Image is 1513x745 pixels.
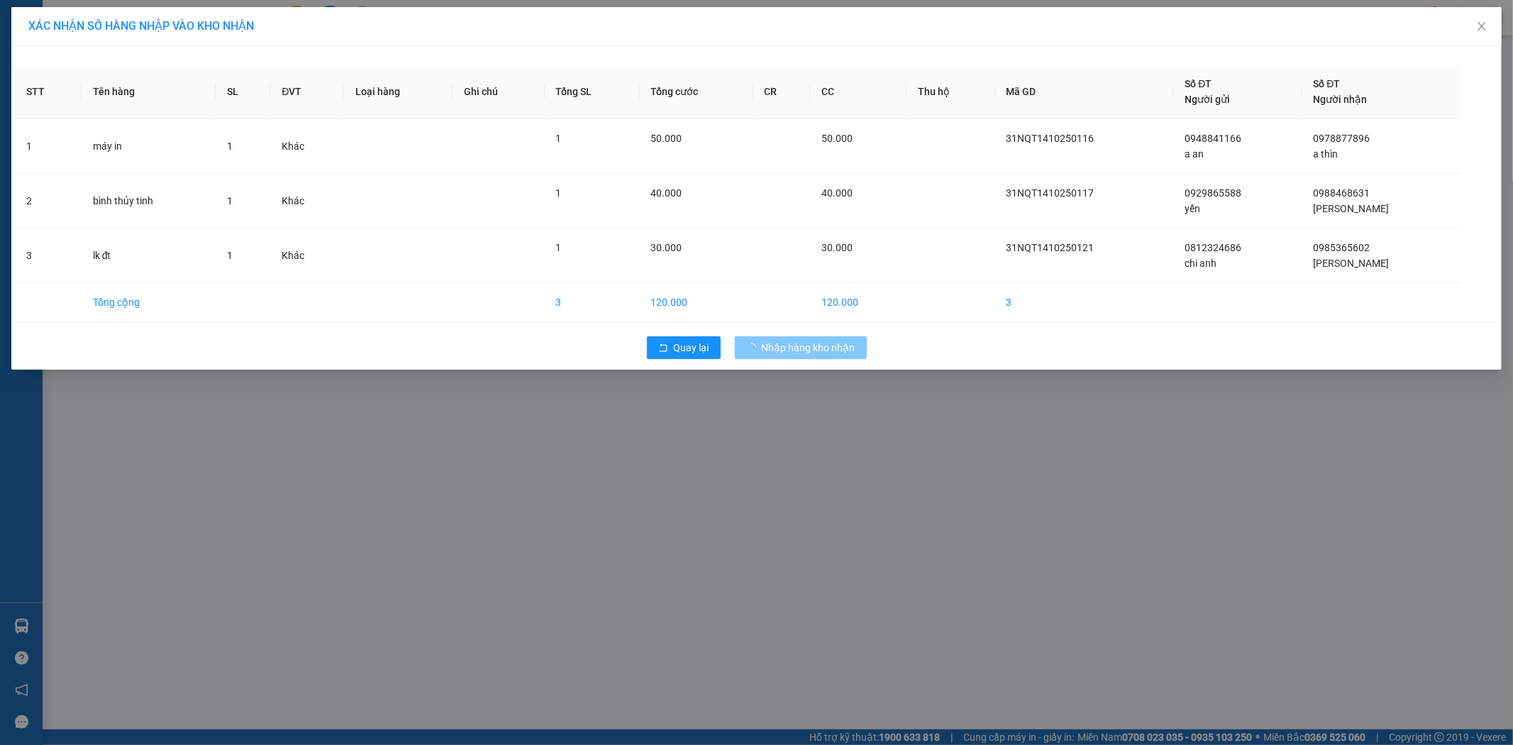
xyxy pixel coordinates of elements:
th: Thu hộ [907,65,994,119]
span: 1 [227,250,233,261]
td: Khác [270,119,343,174]
span: 1 [556,187,562,199]
span: 1 [227,195,233,206]
span: 0948841166 [1185,133,1242,144]
span: 31NQT1410250117 [1007,187,1094,199]
span: 50.000 [651,133,682,144]
span: yến [1185,203,1201,214]
span: [PERSON_NAME] [1314,203,1390,214]
span: 0978877896 [1314,133,1370,144]
span: 0985365602 [1314,242,1370,253]
span: rollback [658,343,668,354]
span: [PERSON_NAME] [1314,258,1390,269]
span: close [1476,21,1487,32]
td: Tổng cộng [82,283,216,322]
span: chi anh [1185,258,1217,269]
span: 1 [556,133,562,144]
span: a an [1185,148,1204,160]
td: bình thủy tinh [82,174,216,228]
span: Số ĐT [1185,78,1212,89]
span: Nhập hàng kho nhận [762,340,855,355]
button: Close [1462,7,1502,47]
span: Số ĐT [1314,78,1341,89]
span: Quay lại [674,340,709,355]
button: rollbackQuay lại [647,336,721,359]
span: 0812324686 [1185,242,1242,253]
span: 50.000 [821,133,853,144]
th: SL [216,65,271,119]
td: máy in [82,119,216,174]
span: XÁC NHẬN SỐ HÀNG NHẬP VÀO KHO NHẬN [28,19,254,33]
th: Ghi chú [453,65,544,119]
th: CR [753,65,811,119]
span: 1 [556,242,562,253]
span: 0988468631 [1314,187,1370,199]
th: ĐVT [270,65,343,119]
th: CC [810,65,907,119]
td: 3 [15,228,82,283]
th: Tên hàng [82,65,216,119]
span: 0929865588 [1185,187,1242,199]
span: Người gửi [1185,94,1231,105]
td: 120.000 [640,283,753,322]
span: 40.000 [651,187,682,199]
span: 31NQT1410250116 [1007,133,1094,144]
th: Tổng SL [545,65,640,119]
th: Tổng cước [640,65,753,119]
button: Nhập hàng kho nhận [735,336,867,359]
td: 120.000 [810,283,907,322]
td: 3 [995,283,1174,322]
th: Mã GD [995,65,1174,119]
span: loading [746,343,762,353]
span: 1 [227,140,233,152]
td: 1 [15,119,82,174]
span: a thìn [1314,148,1339,160]
span: 30.000 [651,242,682,253]
span: Người nhận [1314,94,1368,105]
td: Khác [270,228,343,283]
span: 30.000 [821,242,853,253]
td: 2 [15,174,82,228]
td: lk đt [82,228,216,283]
span: 40.000 [821,187,853,199]
th: Loại hàng [344,65,453,119]
span: 31NQT1410250121 [1007,242,1094,253]
td: 3 [545,283,640,322]
td: Khác [270,174,343,228]
th: STT [15,65,82,119]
